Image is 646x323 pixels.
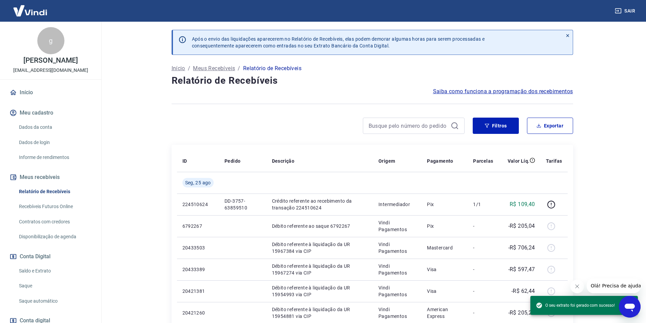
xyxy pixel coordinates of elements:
p: -R$ 706,24 [508,244,535,252]
p: Crédito referente ao recebimento da transação 224510624 [272,198,368,211]
p: 20433503 [182,244,214,251]
p: Pix [427,223,462,229]
p: - [473,309,493,316]
div: g [37,27,64,54]
p: Vindi Pagamentos [378,306,416,320]
button: Exportar [527,118,573,134]
p: R$ 109,40 [510,200,535,208]
p: [PERSON_NAME] [23,57,78,64]
a: Dados da conta [16,120,93,134]
a: Recebíveis Futuros Online [16,200,93,214]
p: Débito referente à liquidação da UR 15954993 via CIP [272,284,368,298]
p: Vindi Pagamentos [378,219,416,233]
a: Saldo e Extrato [16,264,93,278]
p: Débito referente à liquidação da UR 15967384 via CIP [272,241,368,255]
p: - [473,266,493,273]
p: [EMAIL_ADDRESS][DOMAIN_NAME] [13,67,88,74]
p: 224510624 [182,201,214,208]
p: Origem [378,158,395,164]
iframe: Botão para abrir a janela de mensagens [619,296,641,318]
p: Parcelas [473,158,493,164]
p: Débito referente ao saque 6792267 [272,223,368,229]
a: Dados de login [16,136,93,149]
p: 20421260 [182,309,214,316]
p: -R$ 62,44 [511,287,535,295]
button: Meus recebíveis [8,170,93,185]
a: Meus Recebíveis [193,64,235,73]
p: Vindi Pagamentos [378,284,416,298]
span: O seu extrato foi gerado com sucesso! [536,302,615,309]
span: Olá! Precisa de ajuda? [4,5,57,10]
p: 6792267 [182,223,214,229]
p: Visa [427,288,462,295]
span: Seg, 25 ago [185,179,211,186]
p: Visa [427,266,462,273]
iframe: Fechar mensagem [570,280,584,293]
img: Vindi [8,0,52,21]
p: Relatório de Recebíveis [243,64,301,73]
p: Vindi Pagamentos [378,241,416,255]
a: Saiba como funciona a programação dos recebimentos [433,87,573,96]
p: American Express [427,306,462,320]
p: Intermediador [378,201,416,208]
button: Sair [613,5,638,17]
p: Descrição [272,158,295,164]
a: Saque automático [16,294,93,308]
p: -R$ 205,27 [508,309,535,317]
h4: Relatório de Recebíveis [172,74,573,87]
p: / [238,64,240,73]
p: 20421381 [182,288,214,295]
button: Meu cadastro [8,105,93,120]
a: Contratos com credores [16,215,93,229]
p: Débito referente à liquidação da UR 15967274 via CIP [272,263,368,276]
iframe: Mensagem da empresa [587,278,641,293]
p: DD-3757-63859510 [224,198,261,211]
p: / [188,64,190,73]
button: Filtros [473,118,519,134]
a: Início [8,85,93,100]
p: - [473,223,493,229]
p: - [473,244,493,251]
p: Débito referente à liquidação da UR 15954881 via CIP [272,306,368,320]
p: Pedido [224,158,240,164]
p: Valor Líq. [508,158,530,164]
a: Disponibilização de agenda [16,230,93,244]
p: 1/1 [473,201,493,208]
p: Tarifas [546,158,562,164]
p: - [473,288,493,295]
input: Busque pelo número do pedido [369,121,448,131]
p: Pagamento [427,158,453,164]
p: 20433389 [182,266,214,273]
button: Conta Digital [8,249,93,264]
a: Saque [16,279,93,293]
a: Informe de rendimentos [16,150,93,164]
a: Relatório de Recebíveis [16,185,93,199]
p: Após o envio das liquidações aparecerem no Relatório de Recebíveis, elas podem demorar algumas ho... [192,36,485,49]
p: ID [182,158,187,164]
p: Vindi Pagamentos [378,263,416,276]
a: Início [172,64,185,73]
p: Mastercard [427,244,462,251]
p: Pix [427,201,462,208]
p: -R$ 597,47 [508,265,535,274]
p: -R$ 205,04 [508,222,535,230]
